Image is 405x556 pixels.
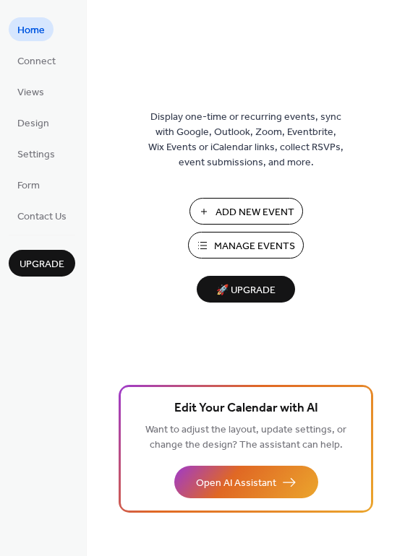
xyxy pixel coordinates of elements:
[17,209,67,225] span: Contact Us
[17,54,56,69] span: Connect
[17,147,55,162] span: Settings
[196,476,276,491] span: Open AI Assistant
[189,198,303,225] button: Add New Event
[174,466,318,498] button: Open AI Assistant
[9,204,75,227] a: Contact Us
[216,205,294,220] span: Add New Event
[174,399,318,419] span: Edit Your Calendar with AI
[214,239,295,254] span: Manage Events
[17,116,49,131] span: Design
[20,257,64,272] span: Upgrade
[205,281,286,300] span: 🚀 Upgrade
[197,276,295,303] button: 🚀 Upgrade
[9,250,75,277] button: Upgrade
[9,79,53,103] a: Views
[17,85,44,100] span: Views
[188,232,304,259] button: Manage Events
[17,178,40,194] span: Form
[17,23,45,38] span: Home
[9,142,64,165] a: Settings
[9,110,58,134] a: Design
[9,173,48,196] a: Form
[148,110,344,170] span: Display one-time or recurring events, sync with Google, Outlook, Zoom, Eventbrite, Wix Events or ...
[9,48,64,72] a: Connect
[145,420,346,455] span: Want to adjust the layout, update settings, or change the design? The assistant can help.
[9,17,54,41] a: Home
